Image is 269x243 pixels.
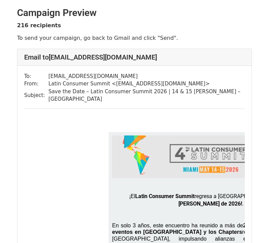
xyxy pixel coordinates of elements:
td: [EMAIL_ADDRESS][DOMAIN_NAME] [48,72,245,80]
td: To: [24,72,48,80]
strong: Latin Consumer Summit [135,193,194,199]
td: Latin Consumer Summit < [EMAIL_ADDRESS][DOMAIN_NAME] > [48,80,245,88]
h4: Email to [EMAIL_ADDRESS][DOMAIN_NAME] [24,53,245,61]
h2: Campaign Preview [17,7,252,19]
td: Subject: [24,88,48,103]
strong: 216 recipients [17,22,61,29]
p: To send your campaign, go back to Gmail and click "Send". [17,34,252,42]
td: From: [24,80,48,88]
b: 2 [243,223,246,228]
td: Save the Date – Latin Consumer Summit 2026 | 14 & 15 [PERSON_NAME] – [GEOGRAPHIC_DATA] [48,88,245,103]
